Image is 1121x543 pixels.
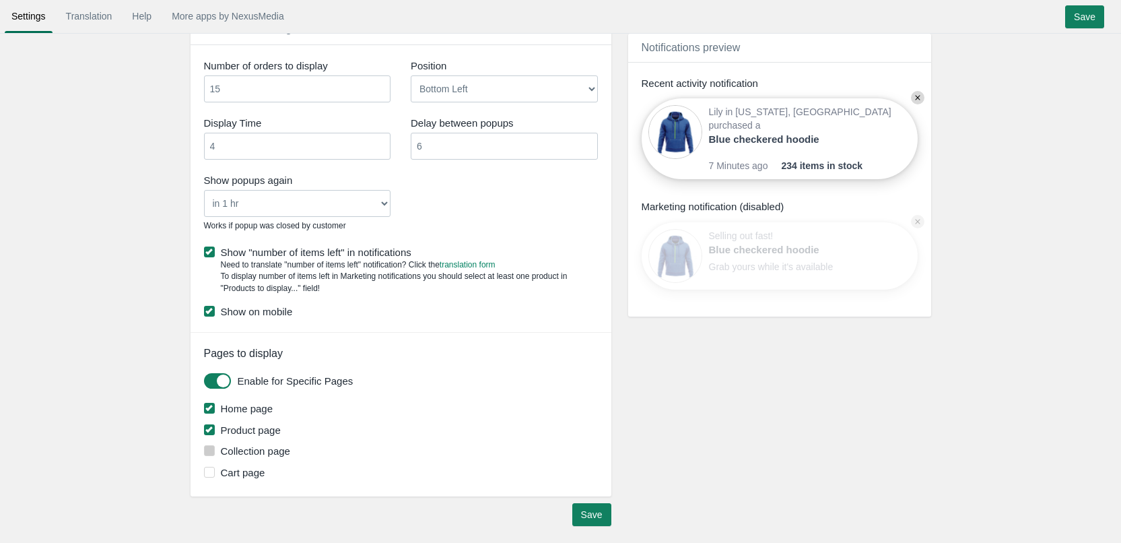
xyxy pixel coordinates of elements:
[709,132,850,146] a: Blue checkered hoodie
[1065,5,1104,28] input: Save
[204,173,391,187] label: Show popups again
[204,444,601,458] label: Collection page
[648,105,702,159] img: 80x80_sample.jpg
[411,59,598,73] label: Position
[165,4,291,28] a: More apps by NexusMedia
[204,59,391,73] label: Number of orders to display
[204,423,601,437] label: Product page
[411,116,598,130] label: Delay between popups
[204,245,598,259] label: Show "number of items left" in notifications
[709,229,850,283] div: Selling out fast! Grab yours while it's available
[572,503,611,526] input: Save
[781,159,862,172] span: 234 items in stock
[440,260,496,269] a: translation form
[204,305,598,319] label: Show on mobile
[411,133,598,160] input: Interval Time
[59,4,119,28] a: Translation
[194,346,611,362] div: Pages to display
[642,42,741,53] span: Notifications preview
[5,4,53,28] a: Settings
[642,76,918,90] div: Recent activity notification
[709,159,782,172] span: 7 Minutes ago
[125,4,158,28] a: Help
[204,116,391,130] label: Display Time
[648,229,702,283] img: 80x80_sample.jpg
[204,466,601,480] label: Cart page
[204,259,598,294] div: Need to translate "number of items left" notification? Click the To display number of items left ...
[709,105,897,159] div: Lily in [US_STATE], [GEOGRAPHIC_DATA] purchased a
[204,133,391,160] input: Display Time
[238,374,591,388] label: Enable for Specific Pages
[204,402,601,416] label: Home page
[204,23,298,34] span: Notification settings
[709,243,850,257] a: Blue checkered hoodie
